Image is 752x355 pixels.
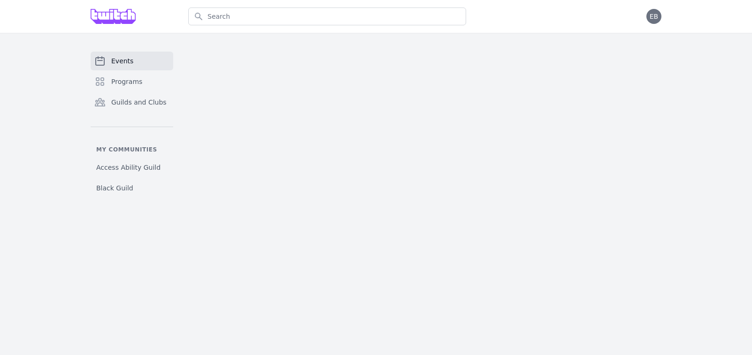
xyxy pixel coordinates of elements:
button: EB [646,9,661,24]
input: Search [188,8,466,25]
a: Programs [91,72,173,91]
span: Black Guild [96,183,133,193]
p: My communities [91,146,173,153]
a: Events [91,52,173,70]
img: Grove [91,9,136,24]
a: Access Ability Guild [91,159,173,176]
a: Black Guild [91,180,173,196]
span: Programs [111,77,142,86]
span: Events [111,56,133,66]
span: Guilds and Clubs [111,98,167,107]
nav: Sidebar [91,52,173,196]
span: Access Ability Guild [96,163,161,172]
span: EB [650,13,658,20]
a: Guilds and Clubs [91,93,173,112]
